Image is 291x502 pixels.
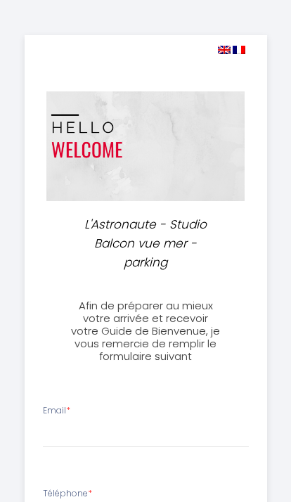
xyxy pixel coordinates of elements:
h3: Afin de préparer au mieux votre arrivée et recevoir votre Guide de Bienvenue, je vous remercie de... [68,300,223,363]
img: fr.png [233,46,245,54]
img: en.png [218,46,231,54]
label: Email [43,404,70,418]
p: L'Astronaute - Studio Balcon vue mer - parking [75,215,216,271]
label: Téléphone [43,487,92,501]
